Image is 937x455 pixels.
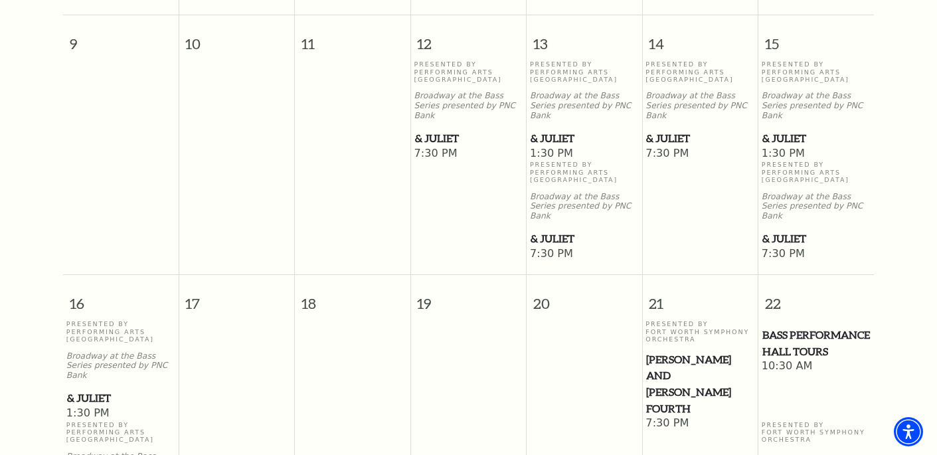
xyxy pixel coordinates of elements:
p: Presented By Performing Arts [GEOGRAPHIC_DATA] [66,320,175,343]
p: Broadway at the Bass Series presented by PNC Bank [530,192,639,221]
p: Broadway at the Bass Series presented by PNC Bank [762,91,871,120]
a: & Juliet [645,130,754,147]
span: 7:30 PM [762,247,871,262]
span: 12 [411,15,526,61]
span: & Juliet [531,130,638,147]
span: 1:30 PM [762,147,871,161]
span: 1:30 PM [530,147,639,161]
span: 13 [527,15,641,61]
span: 14 [643,15,758,61]
span: 15 [758,15,874,61]
p: Broadway at the Bass Series presented by PNC Bank [414,91,523,120]
p: Broadway at the Bass Series presented by PNC Bank [645,91,754,120]
span: 10:30 AM [762,359,871,374]
span: 22 [758,275,874,321]
span: 10 [179,15,294,61]
a: Mozart and Mahler's Fourth [645,351,754,417]
p: Broadway at the Bass Series presented by PNC Bank [762,192,871,221]
a: & Juliet [66,390,175,407]
span: Bass Performance Hall Tours [762,327,870,359]
p: Presented By Performing Arts [GEOGRAPHIC_DATA] [762,60,871,83]
span: 7:30 PM [530,247,639,262]
span: & Juliet [415,130,523,147]
span: 19 [411,275,526,321]
span: 16 [63,275,179,321]
a: & Juliet [530,230,639,247]
span: & Juliet [531,230,638,247]
div: Accessibility Menu [894,417,923,446]
span: 20 [527,275,641,321]
a: Bass Performance Hall Tours [762,327,871,359]
p: Broadway at the Bass Series presented by PNC Bank [66,351,175,381]
span: 17 [179,275,294,321]
p: Presented By Performing Arts [GEOGRAPHIC_DATA] [762,161,871,183]
span: 7:30 PM [414,147,523,161]
p: Presented By Performing Arts [GEOGRAPHIC_DATA] [530,60,639,83]
span: & Juliet [762,230,870,247]
span: [PERSON_NAME] and [PERSON_NAME] Fourth [646,351,754,417]
p: Presented By Fort Worth Symphony Orchestra [645,320,754,343]
a: & Juliet [530,130,639,147]
span: 9 [63,15,179,61]
span: 1:30 PM [66,407,175,421]
p: Presented By Performing Arts [GEOGRAPHIC_DATA] [645,60,754,83]
span: 18 [295,275,410,321]
a: & Juliet [414,130,523,147]
p: Presented By Performing Arts [GEOGRAPHIC_DATA] [530,161,639,183]
span: 7:30 PM [645,147,754,161]
span: 11 [295,15,410,61]
span: 21 [643,275,758,321]
span: & Juliet [67,390,175,407]
span: & Juliet [762,130,870,147]
span: 7:30 PM [645,416,754,431]
p: Presented By Performing Arts [GEOGRAPHIC_DATA] [414,60,523,83]
a: & Juliet [762,130,871,147]
p: Presented By Fort Worth Symphony Orchestra [762,421,871,444]
p: Presented By Performing Arts [GEOGRAPHIC_DATA] [66,421,175,444]
p: Broadway at the Bass Series presented by PNC Bank [530,91,639,120]
a: & Juliet [762,230,871,247]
